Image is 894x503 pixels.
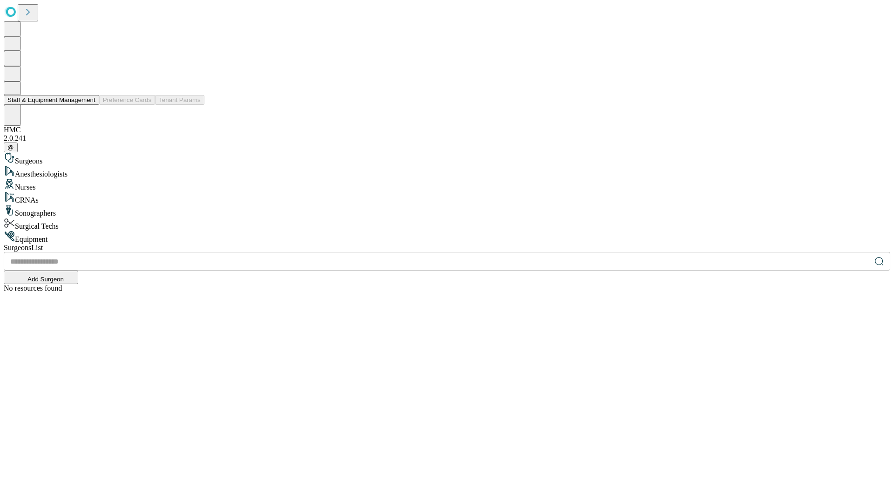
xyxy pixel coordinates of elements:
[4,165,890,178] div: Anesthesiologists
[4,126,890,134] div: HMC
[4,231,890,244] div: Equipment
[155,95,204,105] button: Tenant Params
[4,284,890,292] div: No resources found
[99,95,155,105] button: Preference Cards
[4,152,890,165] div: Surgeons
[4,204,890,218] div: Sonographers
[4,134,890,143] div: 2.0.241
[4,191,890,204] div: CRNAs
[4,178,890,191] div: Nurses
[4,143,18,152] button: @
[27,276,64,283] span: Add Surgeon
[4,95,99,105] button: Staff & Equipment Management
[7,144,14,151] span: @
[4,218,890,231] div: Surgical Techs
[4,244,890,252] div: Surgeons List
[4,271,78,284] button: Add Surgeon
